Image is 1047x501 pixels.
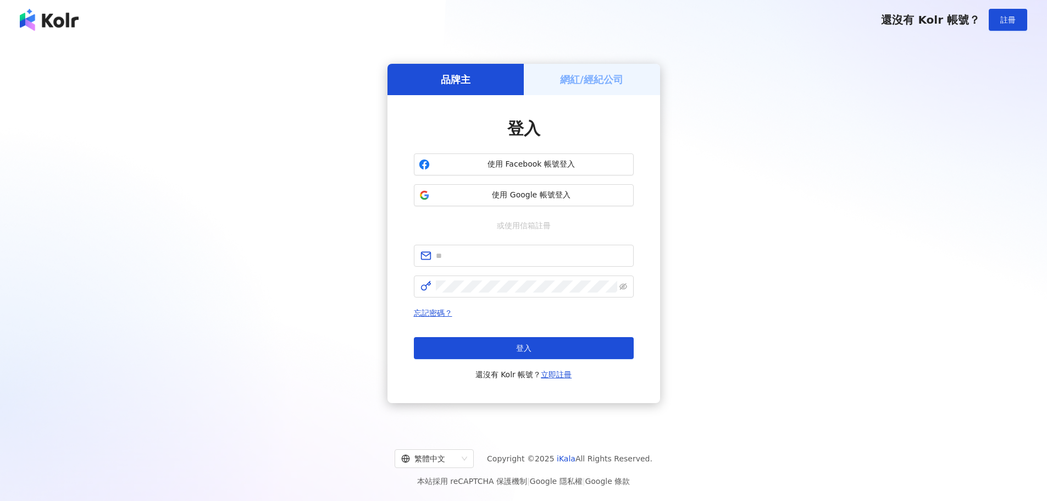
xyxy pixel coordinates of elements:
[619,283,627,290] span: eye-invisible
[417,475,630,488] span: 本站採用 reCAPTCHA 保護機制
[530,477,583,486] a: Google 隱私權
[434,190,629,201] span: 使用 Google 帳號登入
[541,370,572,379] a: 立即註冊
[527,477,530,486] span: |
[583,477,585,486] span: |
[557,454,575,463] a: iKala
[414,153,634,175] button: 使用 Facebook 帳號登入
[489,219,558,232] span: 或使用信箱註冊
[414,309,452,317] a: 忘記密碼？
[989,9,1027,31] button: 註冊
[1000,15,1016,24] span: 註冊
[20,9,79,31] img: logo
[585,477,630,486] a: Google 條款
[560,73,623,86] h5: 網紅/經紀公司
[487,452,652,465] span: Copyright © 2025 All Rights Reserved.
[441,73,470,86] h5: 品牌主
[507,119,540,138] span: 登入
[475,368,572,381] span: 還沒有 Kolr 帳號？
[881,13,980,26] span: 還沒有 Kolr 帳號？
[516,344,531,353] span: 登入
[434,159,629,170] span: 使用 Facebook 帳號登入
[401,450,457,467] div: 繁體中文
[414,337,634,359] button: 登入
[414,184,634,206] button: 使用 Google 帳號登入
